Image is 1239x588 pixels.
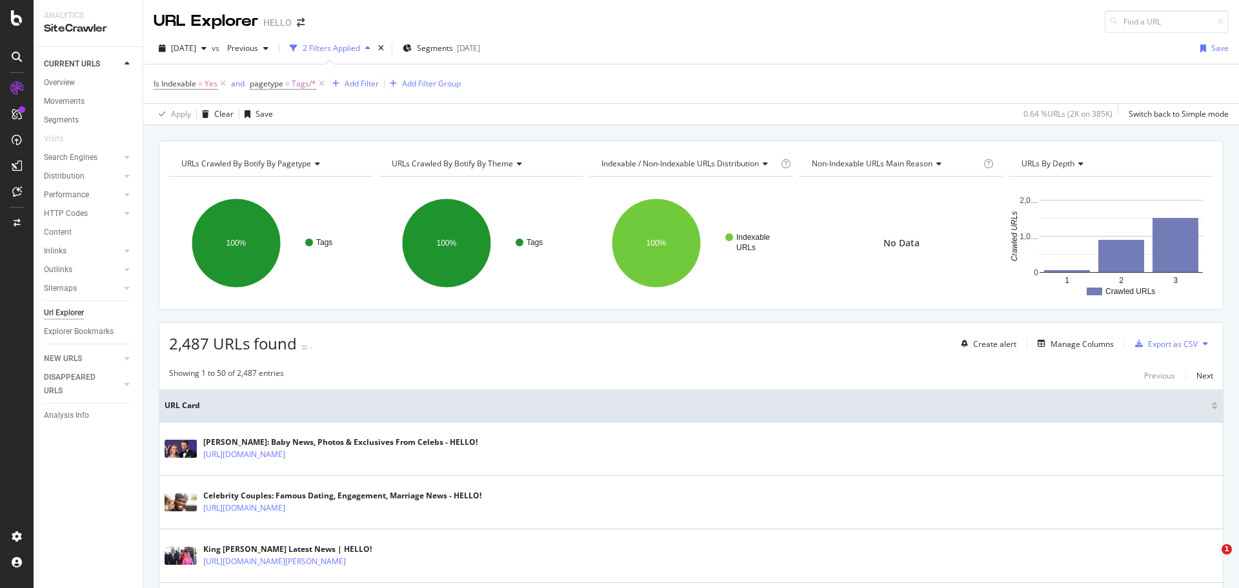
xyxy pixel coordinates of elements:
[214,108,234,119] div: Clear
[227,239,247,248] text: 100%
[1023,108,1113,119] div: 0.64 % URLs ( 2K on 385K )
[1020,196,1039,205] text: 2,0…
[44,188,89,202] div: Performance
[1019,153,1202,174] h4: URLs by Depth
[1144,367,1175,383] button: Previous
[973,338,1016,349] div: Create alert
[44,263,121,277] a: Outlinks
[1051,338,1114,349] div: Manage Columns
[589,187,793,299] div: A chart.
[44,76,134,90] a: Overview
[203,448,285,461] a: [URL][DOMAIN_NAME]
[205,75,217,93] span: Yes
[44,113,134,127] a: Segments
[44,263,72,277] div: Outlinks
[44,170,85,183] div: Distribution
[44,244,66,258] div: Inlinks
[203,555,346,568] a: [URL][DOMAIN_NAME][PERSON_NAME]
[1065,276,1070,285] text: 1
[212,43,222,54] span: vs
[154,10,258,32] div: URL Explorer
[1222,544,1232,554] span: 1
[1174,276,1178,285] text: 3
[263,16,292,29] div: HELLO
[385,76,461,92] button: Add Filter Group
[198,78,203,89] span: =
[222,38,274,59] button: Previous
[436,239,456,248] text: 100%
[1009,187,1213,299] svg: A chart.
[44,325,134,338] a: Explorer Bookmarks
[599,153,778,174] h4: Indexable / Non-Indexable URLs Distribution
[44,306,134,320] a: Url Explorer
[44,226,134,239] a: Content
[44,371,121,398] a: DISAPPEARED URLS
[44,151,121,164] a: Search Engines
[197,104,234,124] button: Clear
[285,78,290,89] span: =
[1032,336,1114,351] button: Manage Columns
[1011,211,1020,261] text: Crawled URLs
[44,95,134,108] a: Movements
[303,43,360,54] div: 2 Filters Applied
[527,238,543,247] text: Tags
[297,18,305,27] div: arrow-right-arrow-left
[44,352,121,366] a: NEW URLS
[1105,10,1229,33] input: Find a URL
[44,95,85,108] div: Movements
[402,78,461,89] div: Add Filter Group
[1022,158,1074,169] span: URLs by Depth
[345,78,379,89] div: Add Filter
[1034,268,1039,277] text: 0
[203,436,478,448] div: [PERSON_NAME]: Baby News, Photos & Exclusives From Celebs - HELLO!
[44,207,88,220] div: HTTP Codes
[44,188,121,202] a: Performance
[1195,38,1229,59] button: Save
[285,38,376,59] button: 2 Filters Applied
[154,78,196,89] span: Is Indexable
[44,132,63,146] div: Visits
[44,207,121,220] a: HTTP Codes
[1196,370,1213,381] div: Next
[222,43,258,54] span: Previous
[231,77,245,90] button: and
[457,43,480,54] div: [DATE]
[171,43,196,54] span: 2025 Sep. 14th
[169,187,373,299] svg: A chart.
[379,187,583,299] div: A chart.
[44,409,89,422] div: Analysis Info
[809,153,982,174] h4: Non-Indexable URLs Main Reason
[181,158,311,169] span: URLs Crawled By Botify By pagetype
[389,153,572,174] h4: URLs Crawled By Botify By theme
[239,104,273,124] button: Save
[44,113,79,127] div: Segments
[310,342,312,353] div: -
[154,38,212,59] button: [DATE]
[44,170,121,183] a: Distribution
[1120,276,1124,285] text: 2
[44,352,82,366] div: NEW URLS
[1105,287,1155,296] text: Crawled URLs
[1020,232,1039,241] text: 1,0…
[44,57,100,71] div: CURRENT URLS
[1129,108,1229,119] div: Switch back to Simple mode
[154,104,191,124] button: Apply
[203,544,388,555] div: King [PERSON_NAME] Latest News | HELLO!
[169,367,284,383] div: Showing 1 to 50 of 2,487 entries
[956,333,1016,354] button: Create alert
[883,237,920,250] span: No Data
[44,132,76,146] a: Visits
[398,38,485,59] button: Segments[DATE]
[171,108,191,119] div: Apply
[165,547,197,565] img: main image
[44,21,132,36] div: SiteCrawler
[302,346,307,349] img: Equal
[165,440,197,458] img: main image
[44,151,97,164] div: Search Engines
[1195,544,1226,575] iframe: Intercom live chat
[44,226,72,239] div: Content
[1196,367,1213,383] button: Next
[736,233,770,242] text: Indexable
